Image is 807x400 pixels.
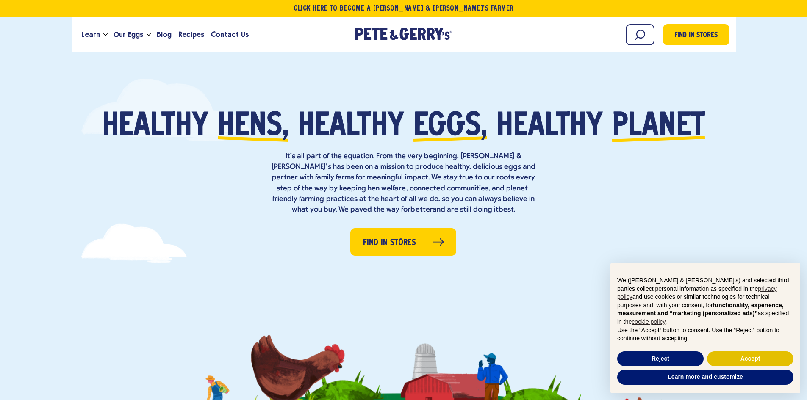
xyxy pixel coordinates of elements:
[617,276,793,326] p: We ([PERSON_NAME] & [PERSON_NAME]'s) and selected third parties collect personal information as s...
[103,33,108,36] button: Open the dropdown menu for Learn
[211,29,249,40] span: Contact Us
[617,326,793,343] p: Use the “Accept” button to consent. Use the “Reject” button to continue without accepting.
[147,33,151,36] button: Open the dropdown menu for Our Eggs
[298,111,404,143] span: healthy
[612,111,705,143] span: planet
[157,29,172,40] span: Blog
[632,318,665,325] a: cookie policy
[81,29,100,40] span: Learn
[78,23,103,46] a: Learn
[674,30,718,41] span: Find in Stores
[413,111,487,143] span: eggs,
[110,23,147,46] a: Our Eggs
[350,228,456,256] a: Find in Stores
[102,111,208,143] span: Healthy
[114,29,143,40] span: Our Eggs
[218,111,288,143] span: hens,
[499,206,514,214] strong: best
[496,111,603,143] span: healthy
[363,236,416,249] span: Find in Stores
[153,23,175,46] a: Blog
[707,351,793,367] button: Accept
[175,23,208,46] a: Recipes
[178,29,204,40] span: Recipes
[410,206,432,214] strong: better
[208,23,252,46] a: Contact Us
[617,351,704,367] button: Reject
[626,24,654,45] input: Search
[268,151,539,215] p: It’s all part of the equation. From the very beginning, [PERSON_NAME] & [PERSON_NAME]’s has been ...
[617,370,793,385] button: Learn more and customize
[663,24,729,45] a: Find in Stores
